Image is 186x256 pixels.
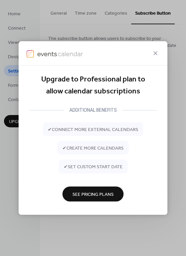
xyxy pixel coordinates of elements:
span: ✔ create more calendars [62,145,124,152]
img: logo-type [37,50,83,58]
div: Upgrade to Professional plan to allow calendar subscriptions [29,73,157,98]
div: ADDITIONAL BENEFITS [64,106,122,114]
span: ✔ set custom start date [64,163,123,170]
span: ✔ connect more external calendars [48,126,138,133]
img: logo-icon [27,50,34,58]
button: See Pricing Plans [62,187,124,201]
span: See Pricing Plans [72,191,114,198]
